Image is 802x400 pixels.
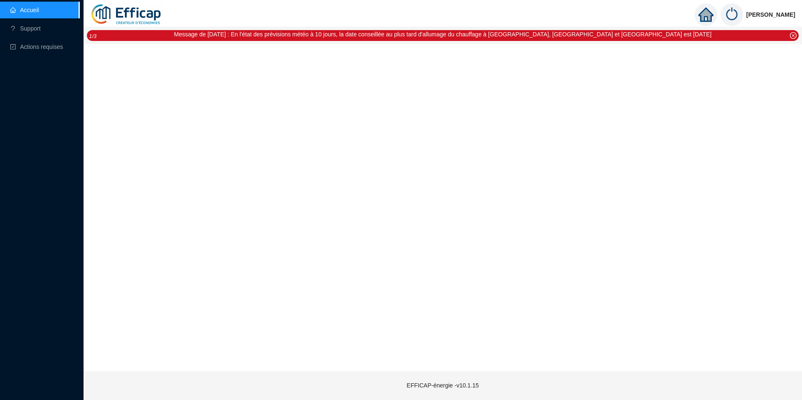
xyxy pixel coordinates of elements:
[746,1,795,28] span: [PERSON_NAME]
[10,7,39,13] a: homeAccueil
[10,44,16,50] span: check-square
[174,30,712,39] div: Message de [DATE] : En l'état des prévisions météo à 10 jours, la date conseillée au plus tard d'...
[721,3,743,26] img: power
[10,25,41,32] a: questionSupport
[698,7,713,22] span: home
[89,33,96,39] i: 1 / 3
[407,382,479,389] span: EFFICAP-énergie - v10.1.15
[790,32,797,39] span: close-circle
[20,43,63,50] span: Actions requises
